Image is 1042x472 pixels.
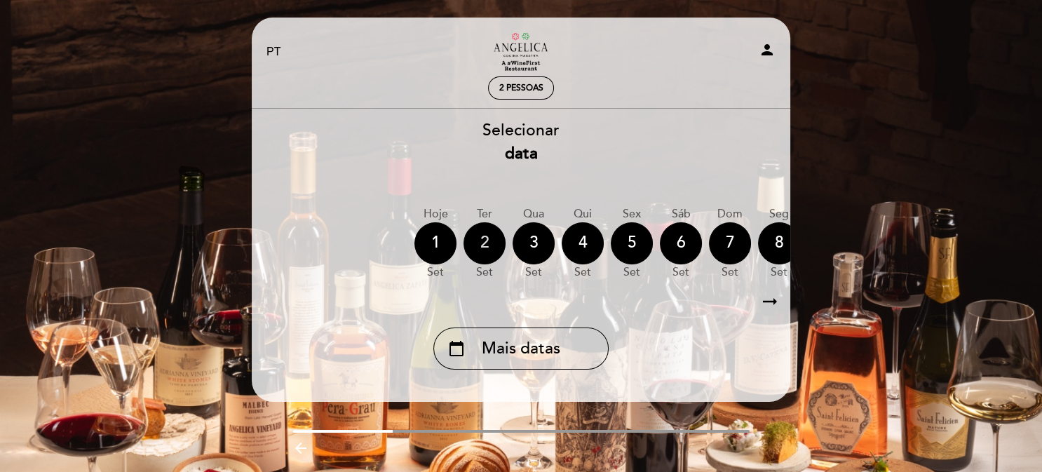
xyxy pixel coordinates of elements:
div: 2 [464,222,506,264]
div: 8 [758,222,800,264]
span: Mais datas [482,337,560,360]
span: 2 pessoas [499,83,543,93]
div: Sáb [660,206,702,222]
div: set [611,264,653,281]
div: Qua [513,206,555,222]
i: person [759,41,776,58]
div: set [562,264,604,281]
i: arrow_right_alt [759,287,780,317]
a: Restaurante [PERSON_NAME] Maestra [433,33,609,72]
div: Qui [562,206,604,222]
div: Selecionar [251,119,791,166]
div: 4 [562,222,604,264]
div: 6 [660,222,702,264]
div: Hoje [414,206,456,222]
div: Seg [758,206,800,222]
div: 7 [709,222,751,264]
b: data [505,144,538,163]
div: Dom [709,206,751,222]
div: set [709,264,751,281]
i: arrow_backward [292,440,309,457]
div: 1 [414,222,456,264]
div: set [513,264,555,281]
div: set [758,264,800,281]
div: Sex [611,206,653,222]
div: 5 [611,222,653,264]
i: calendar_today [448,337,465,360]
div: Ter [464,206,506,222]
div: 3 [513,222,555,264]
div: set [660,264,702,281]
div: set [414,264,456,281]
div: set [464,264,506,281]
button: person [759,41,776,63]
